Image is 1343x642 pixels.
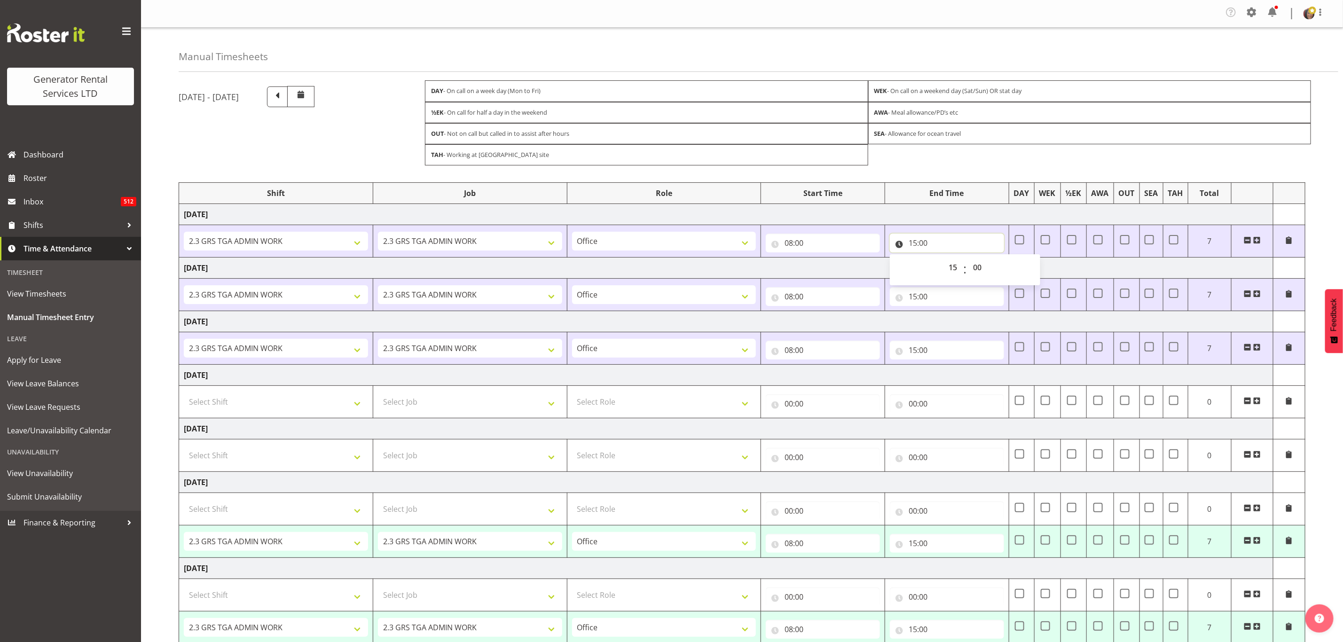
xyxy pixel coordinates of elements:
[766,287,880,306] input: Click to select...
[1188,225,1231,258] td: 7
[431,86,443,95] strong: DAY
[2,442,139,462] div: Unavailability
[7,423,134,438] span: Leave/Unavailability Calendar
[890,188,1004,199] div: End Time
[890,587,1004,606] input: Click to select...
[2,282,139,305] a: View Timesheets
[1188,493,1231,525] td: 0
[890,394,1004,413] input: Click to select...
[766,501,880,520] input: Click to select...
[2,372,139,395] a: View Leave Balances
[7,400,134,414] span: View Leave Requests
[766,188,880,199] div: Start Time
[868,102,1312,123] div: - Meal allowance/PD’s etc
[2,329,139,348] div: Leave
[890,341,1004,360] input: Click to select...
[1039,188,1056,199] div: WEK
[7,310,134,324] span: Manual Timesheet Entry
[1330,298,1338,331] span: Feedback
[766,534,880,553] input: Click to select...
[1188,579,1231,611] td: 0
[24,195,121,209] span: Inbox
[179,92,239,102] h5: [DATE] - [DATE]
[7,490,134,504] span: Submit Unavailability
[2,263,139,282] div: Timesheet
[1119,188,1135,199] div: OUT
[7,287,134,301] span: View Timesheets
[7,376,134,391] span: View Leave Balances
[1014,188,1029,199] div: DAY
[1188,525,1231,558] td: 7
[179,418,1273,439] td: [DATE]
[121,197,136,206] span: 512
[179,365,1273,386] td: [DATE]
[24,148,136,162] span: Dashboard
[766,587,880,606] input: Click to select...
[572,188,756,199] div: Role
[1193,188,1226,199] div: Total
[874,108,888,117] strong: AWA
[431,150,443,159] strong: TAH
[1188,386,1231,418] td: 0
[425,102,868,123] div: - On call for half a day in the weekend
[1066,188,1082,199] div: ½EK
[179,472,1273,493] td: [DATE]
[766,394,880,413] input: Click to select...
[179,51,268,62] h4: Manual Timesheets
[1188,439,1231,472] td: 0
[890,448,1004,467] input: Click to select...
[1325,289,1343,353] button: Feedback - Show survey
[2,395,139,419] a: View Leave Requests
[2,305,139,329] a: Manual Timesheet Entry
[1168,188,1183,199] div: TAH
[179,311,1273,332] td: [DATE]
[2,485,139,509] a: Submit Unavailability
[425,144,868,165] div: - Working at [GEOGRAPHIC_DATA] site
[1315,614,1324,623] img: help-xxl-2.png
[16,72,125,101] div: Generator Rental Services LTD
[890,287,1004,306] input: Click to select...
[425,80,868,102] div: - On call on a week day (Mon to Fri)
[378,188,562,199] div: Job
[24,516,122,530] span: Finance & Reporting
[179,558,1273,579] td: [DATE]
[890,620,1004,639] input: Click to select...
[1145,188,1158,199] div: SEA
[890,234,1004,252] input: Click to select...
[24,242,122,256] span: Time & Attendance
[1092,188,1109,199] div: AWA
[179,204,1273,225] td: [DATE]
[766,234,880,252] input: Click to select...
[7,466,134,480] span: View Unavailability
[1188,279,1231,311] td: 7
[2,419,139,442] a: Leave/Unavailability Calendar
[431,108,444,117] strong: ½EK
[868,123,1312,144] div: - Allowance for ocean travel
[766,341,880,360] input: Click to select...
[24,171,136,185] span: Roster
[2,348,139,372] a: Apply for Leave
[890,534,1004,553] input: Click to select...
[890,501,1004,520] input: Click to select...
[868,80,1312,102] div: - On call on a weekend day (Sat/Sun) OR stat day
[1188,332,1231,365] td: 7
[7,353,134,367] span: Apply for Leave
[7,23,85,42] img: Rosterit website logo
[963,258,966,282] span: :
[24,218,122,232] span: Shifts
[431,129,444,138] strong: OUT
[874,129,885,138] strong: SEA
[425,123,868,144] div: - Not on call but called in to assist after hours
[179,258,1273,279] td: [DATE]
[874,86,887,95] strong: WEK
[766,448,880,467] input: Click to select...
[184,188,368,199] div: Shift
[2,462,139,485] a: View Unavailability
[766,620,880,639] input: Click to select...
[1304,8,1315,19] img: katherine-lothianc04ae7ec56208e078627d80ad3866cf0.png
